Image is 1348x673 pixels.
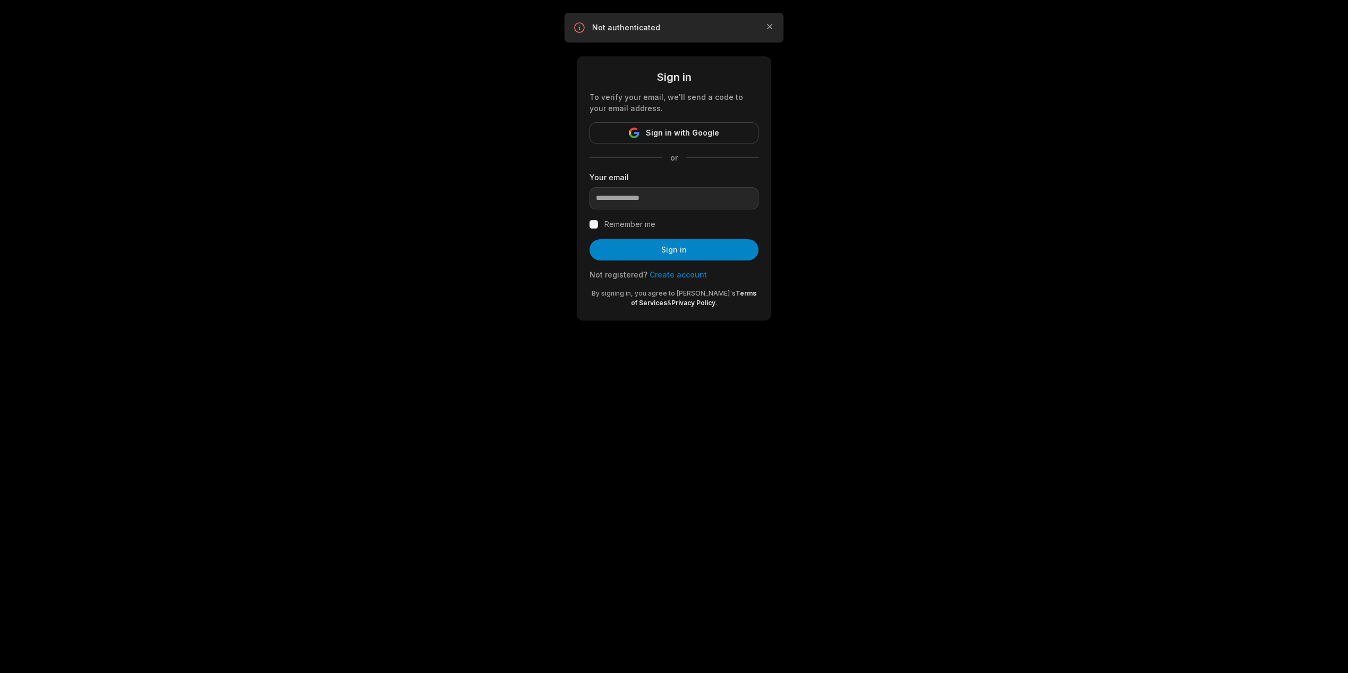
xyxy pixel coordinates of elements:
div: To verify your email, we'll send a code to your email address. [589,91,759,114]
p: Not authenticated [592,22,756,33]
span: . [715,299,717,307]
a: Create account [650,270,707,279]
a: Terms of Services [631,289,756,307]
span: & [667,299,671,307]
div: Sign in [589,69,759,85]
button: Sign in with Google [589,122,759,144]
button: Sign in [589,239,759,260]
label: Your email [589,172,759,183]
span: or [662,152,686,163]
span: By signing in, you agree to [PERSON_NAME]'s [592,289,736,297]
span: Not registered? [589,270,647,279]
label: Remember me [604,218,655,231]
span: Sign in with Google [646,127,719,139]
a: Privacy Policy [671,299,715,307]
